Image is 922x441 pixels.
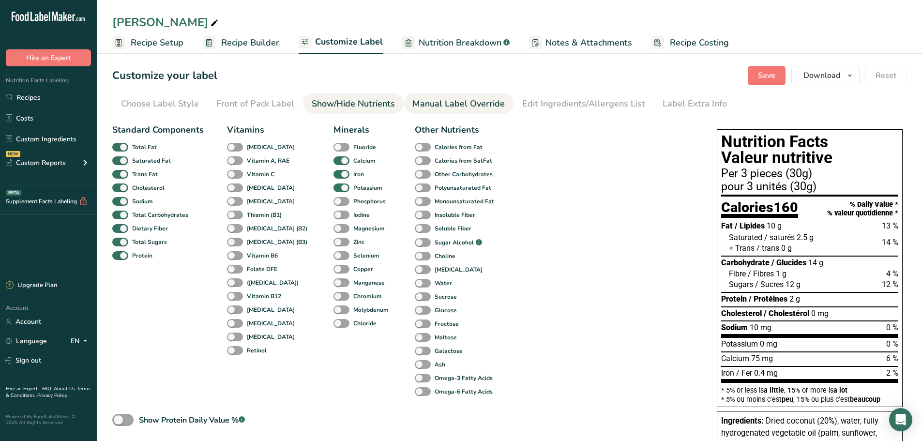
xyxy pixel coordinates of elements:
[886,269,898,278] span: 4 %
[6,414,91,426] div: Powered By FoodLabelMaker © 2025 All Rights Reserved
[247,211,282,219] b: Thiamin (B1)
[6,158,66,168] div: Custom Reports
[797,233,814,242] span: 2.5 g
[419,36,501,49] span: Nutrition Breakdown
[721,221,733,230] span: Fat
[729,243,755,253] span: + Trans
[435,347,463,355] b: Galactose
[754,368,778,378] span: 0.4 mg
[764,386,784,394] span: a little
[247,319,295,328] b: [MEDICAL_DATA]
[882,280,898,289] span: 12 %
[721,339,758,349] span: Potassium
[6,281,57,290] div: Upgrade Plan
[112,32,183,54] a: Recipe Setup
[353,170,364,179] b: Iron
[435,238,474,247] b: Sugar Alcohol
[247,224,307,233] b: [MEDICAL_DATA] (B2)
[789,294,800,304] span: 2 g
[755,280,784,289] span: / Sucres
[721,323,748,332] span: Sodium
[132,170,158,179] b: Trans Fat
[139,414,245,426] div: Show Protein Daily Value %
[886,368,898,378] span: 2 %
[131,36,183,49] span: Recipe Setup
[721,354,749,363] span: Calcium
[721,134,898,166] h1: Nutrition Facts Valeur nutritive
[247,156,289,165] b: Vitamin A, RAE
[415,123,497,137] div: Other Nutrients
[850,395,880,403] span: beaucoup
[721,383,898,403] section: * 5% or less is , 15% or more is
[435,279,452,288] b: Water
[353,211,370,219] b: Iodine
[721,396,898,403] div: * 5% ou moins c’est , 15% ou plus c’est
[132,211,188,219] b: Total Carbohydrates
[735,221,765,230] span: / Lipides
[221,36,279,49] span: Recipe Builder
[889,408,912,431] div: Open Intercom Messenger
[353,292,382,301] b: Chromium
[435,319,459,328] b: Fructose
[721,181,898,193] div: pour 3 unités (30g)
[353,143,376,152] b: Fluoride
[247,278,299,287] b: ([MEDICAL_DATA])
[353,251,379,260] b: Selenium
[771,258,806,267] span: / Glucides
[132,143,157,152] b: Total Fat
[729,269,746,278] span: Fibre
[736,368,752,378] span: / Fer
[353,278,385,287] b: Manganese
[247,265,277,274] b: Folate DFE
[529,32,632,54] a: Notes & Attachments
[886,354,898,363] span: 6 %
[670,36,729,49] span: Recipe Costing
[216,97,294,110] div: Front of Pack Label
[247,346,267,355] b: Retinol
[876,70,896,81] span: Reset
[132,183,165,192] b: Cholesterol
[764,309,809,318] span: / Cholestérol
[721,368,734,378] span: Iron
[758,70,775,81] span: Save
[773,199,798,215] span: 160
[435,183,491,192] b: Polyunsaturated Fat
[749,294,787,304] span: / Protéines
[886,323,898,332] span: 0 %
[435,197,494,206] b: Monounsaturated Fat
[721,258,770,267] span: Carbohydrate
[764,233,795,242] span: / saturés
[760,339,777,349] span: 0 mg
[6,190,21,196] div: BETA
[811,309,829,318] span: 0 mg
[721,168,898,180] div: Per 3 pieces (30g)
[435,224,471,233] b: Soluble Fiber
[767,221,782,230] span: 10 g
[729,280,753,289] span: Sugars
[203,32,279,54] a: Recipe Builder
[833,386,847,394] span: a lot
[6,333,47,350] a: Language
[865,66,907,85] button: Reset
[132,156,171,165] b: Saturated Fat
[6,49,91,66] button: Hire an Expert
[312,97,395,110] div: Show/Hide Nutrients
[353,183,382,192] b: Potassium
[781,243,792,253] span: 0 g
[353,224,385,233] b: Magnesium
[6,385,40,392] a: Hire an Expert .
[247,292,281,301] b: Vitamin B12
[132,197,153,206] b: Sodium
[721,294,747,304] span: Protein
[721,416,764,426] span: Ingredients:
[247,305,295,314] b: [MEDICAL_DATA]
[786,280,801,289] span: 12 g
[435,252,455,260] b: Choline
[435,360,445,369] b: Ash
[412,97,505,110] div: Manual Label Override
[748,269,774,278] span: / Fibres
[6,151,20,157] div: NEW
[132,251,152,260] b: Protein
[886,339,898,349] span: 0 %
[435,265,483,274] b: [MEDICAL_DATA]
